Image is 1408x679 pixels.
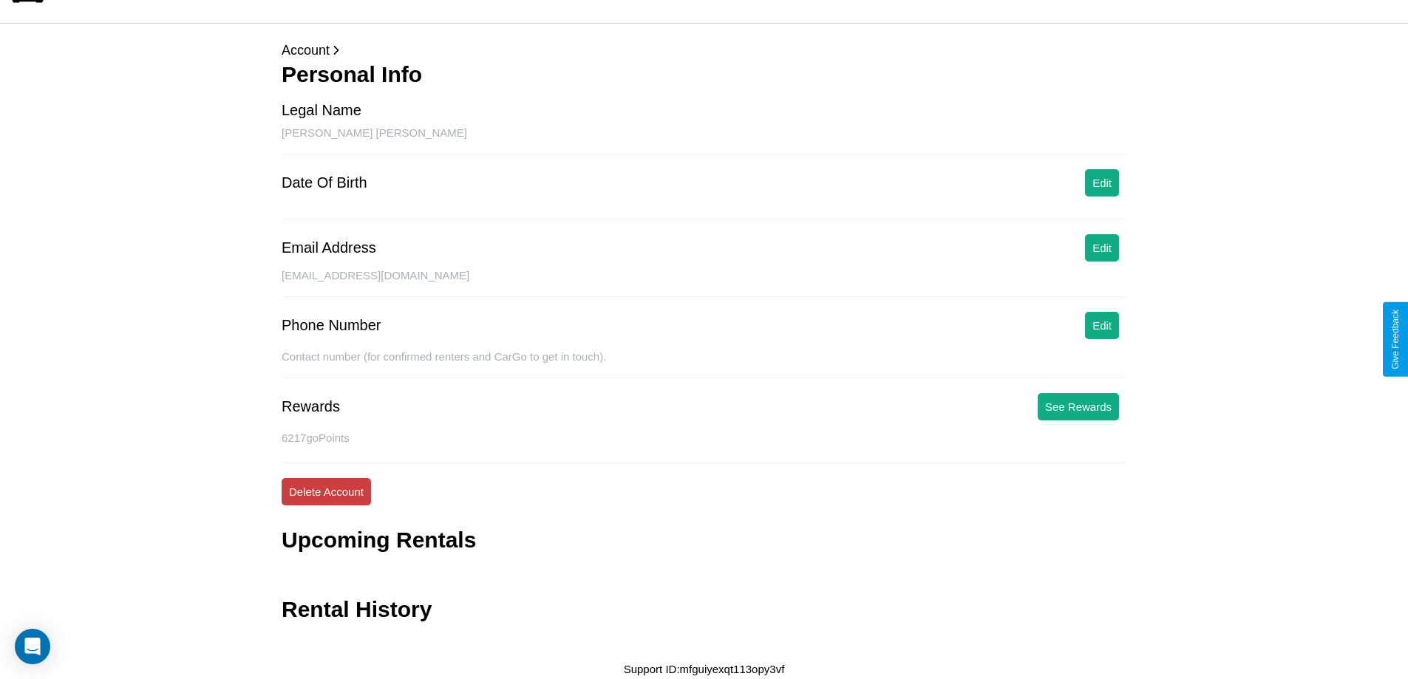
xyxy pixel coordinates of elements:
[282,102,361,119] div: Legal Name
[1085,169,1119,197] button: Edit
[282,528,476,553] h3: Upcoming Rentals
[282,174,367,191] div: Date Of Birth
[1390,310,1401,369] div: Give Feedback
[282,317,381,334] div: Phone Number
[282,478,371,505] button: Delete Account
[282,62,1126,87] h3: Personal Info
[282,239,376,256] div: Email Address
[15,629,50,664] div: Open Intercom Messenger
[282,428,1126,448] p: 6217 goPoints
[282,38,1126,62] p: Account
[1085,234,1119,262] button: Edit
[282,597,432,622] h3: Rental History
[1085,312,1119,339] button: Edit
[282,269,1126,297] div: [EMAIL_ADDRESS][DOMAIN_NAME]
[624,659,785,679] p: Support ID: mfguiyexqt113opy3vf
[282,350,1126,378] div: Contact number (for confirmed renters and CarGo to get in touch).
[1038,393,1119,420] button: See Rewards
[282,398,340,415] div: Rewards
[282,126,1126,154] div: [PERSON_NAME] [PERSON_NAME]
